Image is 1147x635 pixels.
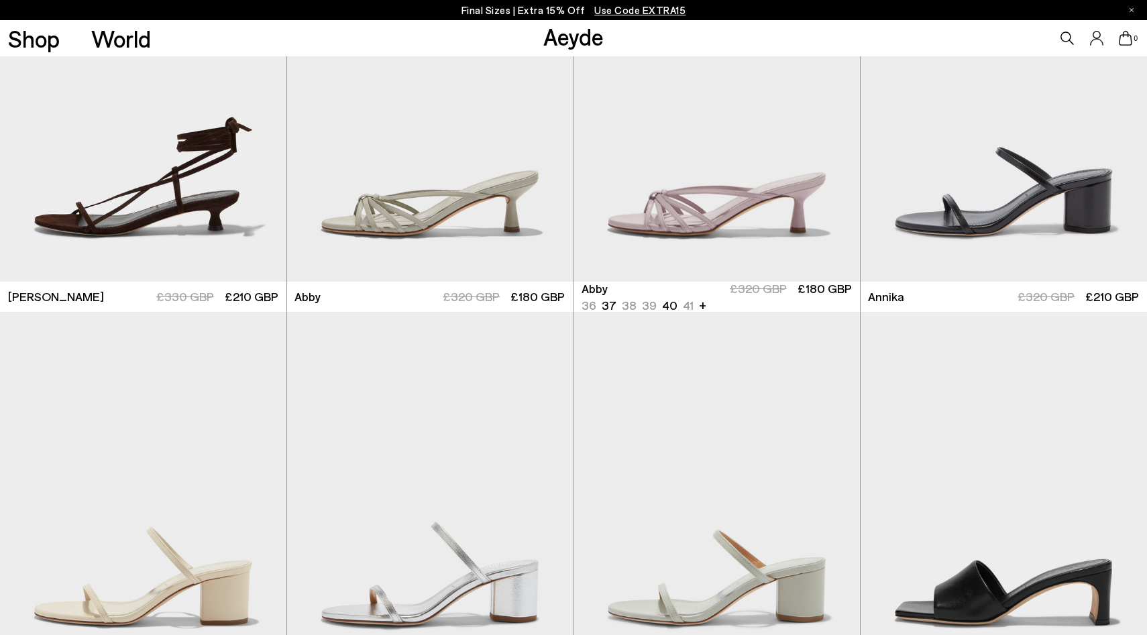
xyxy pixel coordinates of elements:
a: World [91,27,151,50]
a: Shop [8,27,60,50]
li: 37 [602,297,616,314]
span: £180 GBP [510,289,565,304]
span: £210 GBP [1085,289,1139,304]
span: £320 GBP [443,289,500,304]
span: £330 GBP [156,289,214,304]
p: Final Sizes | Extra 15% Off [461,2,686,19]
span: £180 GBP [798,281,852,296]
span: £320 GBP [1018,289,1075,304]
span: £320 GBP [730,281,787,296]
span: Abby [294,288,321,305]
span: Annika [868,288,904,305]
a: Abby £320 GBP £180 GBP [287,282,573,312]
a: Abby 36 37 38 39 40 41 + £320 GBP £180 GBP [573,282,860,312]
span: [PERSON_NAME] [8,288,104,305]
span: 0 [1132,35,1139,42]
span: Abby [582,280,608,297]
ul: variant [582,297,690,314]
li: + [699,296,706,314]
span: £210 GBP [225,289,278,304]
span: Navigate to /collections/ss25-final-sizes [594,4,686,16]
a: 0 [1119,31,1132,46]
li: 40 [662,297,677,314]
a: Aeyde [543,22,604,50]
